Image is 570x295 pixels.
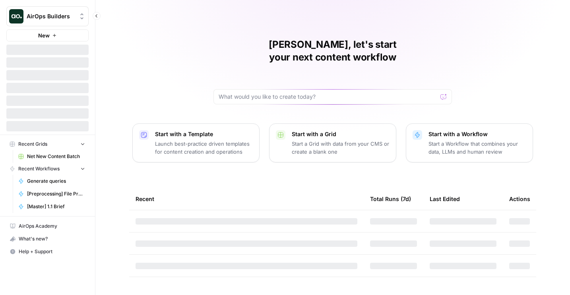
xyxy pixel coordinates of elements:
[155,130,253,138] p: Start with a Template
[7,233,88,245] div: What's new?
[19,223,85,230] span: AirOps Academy
[19,248,85,255] span: Help + Support
[15,188,89,200] a: [Preprocessing] File Preprocessing
[38,31,50,39] span: New
[27,153,85,160] span: Net New Content Batch
[430,188,460,210] div: Last Edited
[132,123,260,162] button: Start with a TemplateLaunch best-practice driven templates for content creation and operations
[219,93,437,101] input: What would you like to create today?
[509,188,530,210] div: Actions
[6,220,89,232] a: AirOps Academy
[213,38,452,64] h1: [PERSON_NAME], let's start your next content workflow
[6,232,89,245] button: What's new?
[292,130,390,138] p: Start with a Grid
[155,140,253,156] p: Launch best-practice driven templates for content creation and operations
[9,9,23,23] img: AirOps Builders Logo
[27,178,85,185] span: Generate queries
[27,12,75,20] span: AirOps Builders
[428,140,526,156] p: Start a Workflow that combines your data, LLMs and human review
[15,200,89,213] a: [Master] 1.1 Brief
[27,190,85,197] span: [Preprocessing] File Preprocessing
[6,29,89,41] button: New
[6,138,89,150] button: Recent Grids
[15,150,89,163] a: Net New Content Batch
[292,140,390,156] p: Start a Grid with data from your CMS or create a blank one
[136,188,357,210] div: Recent
[269,123,396,162] button: Start with a GridStart a Grid with data from your CMS or create a blank one
[15,175,89,188] a: Generate queries
[370,188,411,210] div: Total Runs (7d)
[27,203,85,210] span: [Master] 1.1 Brief
[18,165,60,172] span: Recent Workflows
[6,163,89,175] button: Recent Workflows
[6,245,89,258] button: Help + Support
[18,141,47,148] span: Recent Grids
[428,130,526,138] p: Start with a Workflow
[6,6,89,26] button: Workspace: AirOps Builders
[406,123,533,162] button: Start with a WorkflowStart a Workflow that combines your data, LLMs and human review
